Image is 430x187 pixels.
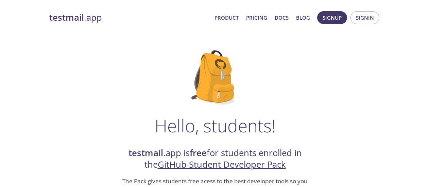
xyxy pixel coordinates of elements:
img: github-student-backpack.png [191,50,239,105]
a: GitHub Student Developer Pack [158,158,286,170]
span: Signin [356,13,374,22]
span: Signup [323,13,342,22]
h1: Hello, students! [155,115,276,136]
a: Docs [275,13,289,22]
button: Signup [317,11,347,24]
h2: .app is for students enrolled in the [122,147,309,171]
strong: free [190,147,207,159]
a: testmail.app [49,12,209,23]
a: Pricing [246,13,267,22]
button: Signin [350,11,379,24]
strong: testmail [128,147,163,159]
strong: testmail [49,12,84,23]
a: Product [214,13,239,22]
a: Blog [296,13,310,22]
